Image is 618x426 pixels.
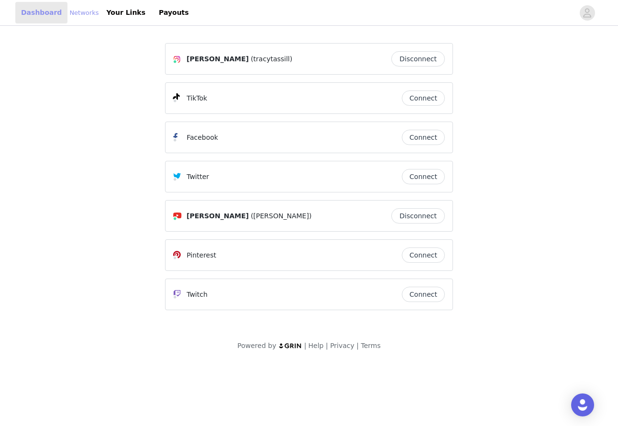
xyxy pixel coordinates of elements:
button: Disconnect [391,208,445,224]
p: Twitch [187,290,208,300]
button: Connect [402,287,445,302]
span: | [356,342,359,349]
a: Your Links [100,2,151,23]
a: Networks [69,8,99,18]
p: Facebook [187,133,218,143]
span: | [326,342,328,349]
a: Dashboard [15,2,67,23]
button: Connect [402,247,445,263]
p: Pinterest [187,250,216,260]
a: Help [309,342,324,349]
span: [PERSON_NAME] [187,211,249,221]
div: avatar [583,5,592,21]
button: Connect [402,130,445,145]
a: Privacy [330,342,354,349]
img: logo [278,343,302,349]
button: Connect [402,169,445,184]
p: TikTok [187,93,207,103]
button: Disconnect [391,51,445,67]
span: [PERSON_NAME] [187,54,249,64]
span: (tracytassill) [251,54,292,64]
a: Terms [361,342,380,349]
span: | [304,342,307,349]
img: Instagram Icon [173,56,181,63]
span: ([PERSON_NAME]) [251,211,311,221]
p: Twitter [187,172,209,182]
button: Connect [402,90,445,106]
div: Open Intercom Messenger [571,393,594,416]
a: Payouts [153,2,195,23]
span: Powered by [237,342,276,349]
